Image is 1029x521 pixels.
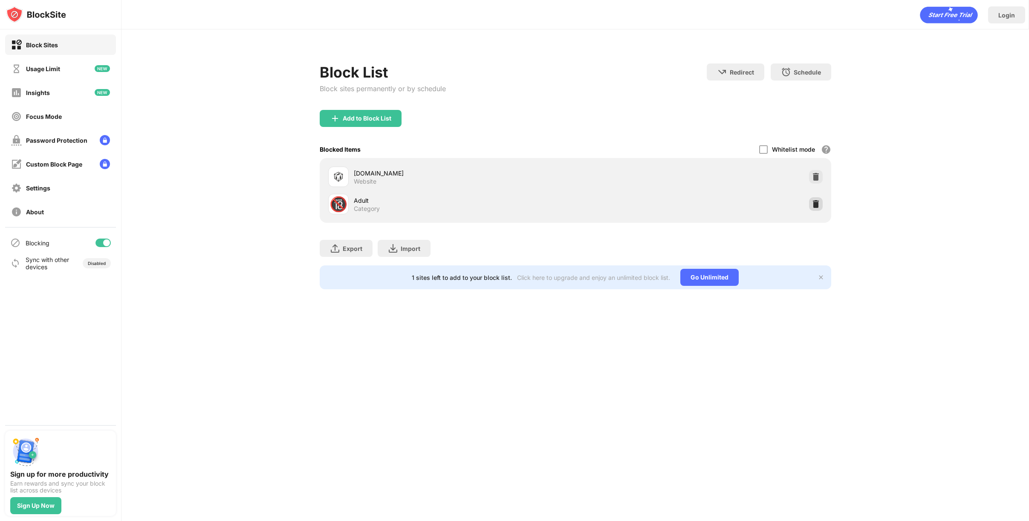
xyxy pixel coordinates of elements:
div: Usage Limit [26,65,60,72]
div: Sync with other devices [26,256,69,271]
div: Schedule [794,69,821,76]
div: Go Unlimited [680,269,739,286]
div: 🔞 [330,196,347,213]
div: Custom Block Page [26,161,82,168]
div: Blocked Items [320,146,361,153]
div: Whitelist mode [772,146,815,153]
div: Export [343,245,362,252]
div: 1 sites left to add to your block list. [412,274,512,281]
img: focus-off.svg [11,111,22,122]
div: [DOMAIN_NAME] [354,169,575,178]
div: Redirect [730,69,754,76]
img: x-button.svg [818,274,824,281]
img: blocking-icon.svg [10,238,20,248]
div: Disabled [88,261,106,266]
img: lock-menu.svg [100,135,110,145]
img: settings-off.svg [11,183,22,193]
img: about-off.svg [11,207,22,217]
div: Earn rewards and sync your block list across devices [10,480,111,494]
img: new-icon.svg [95,65,110,72]
div: Block Sites [26,41,58,49]
div: Block sites permanently or by schedule [320,84,446,93]
div: Add to Block List [343,115,391,122]
div: Block List [320,63,446,81]
div: Focus Mode [26,113,62,120]
div: Insights [26,89,50,96]
img: sync-icon.svg [10,258,20,268]
img: password-protection-off.svg [11,135,22,146]
div: Sign Up Now [17,502,55,509]
div: Website [354,178,376,185]
div: Settings [26,184,50,192]
div: About [26,208,44,216]
div: Click here to upgrade and enjoy an unlimited block list. [517,274,670,281]
img: time-usage-off.svg [11,63,22,74]
div: Blocking [26,239,49,247]
img: push-signup.svg [10,436,41,466]
div: Login [998,12,1015,19]
img: block-on.svg [11,40,22,50]
div: Import [401,245,420,252]
img: logo-blocksite.svg [6,6,66,23]
img: favicons [333,172,344,182]
div: Sign up for more productivity [10,470,111,478]
img: lock-menu.svg [100,159,110,169]
div: Password Protection [26,137,87,144]
img: new-icon.svg [95,89,110,96]
img: customize-block-page-off.svg [11,159,22,170]
div: Adult [354,196,575,205]
div: animation [920,6,978,23]
div: Category [354,205,380,213]
img: insights-off.svg [11,87,22,98]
